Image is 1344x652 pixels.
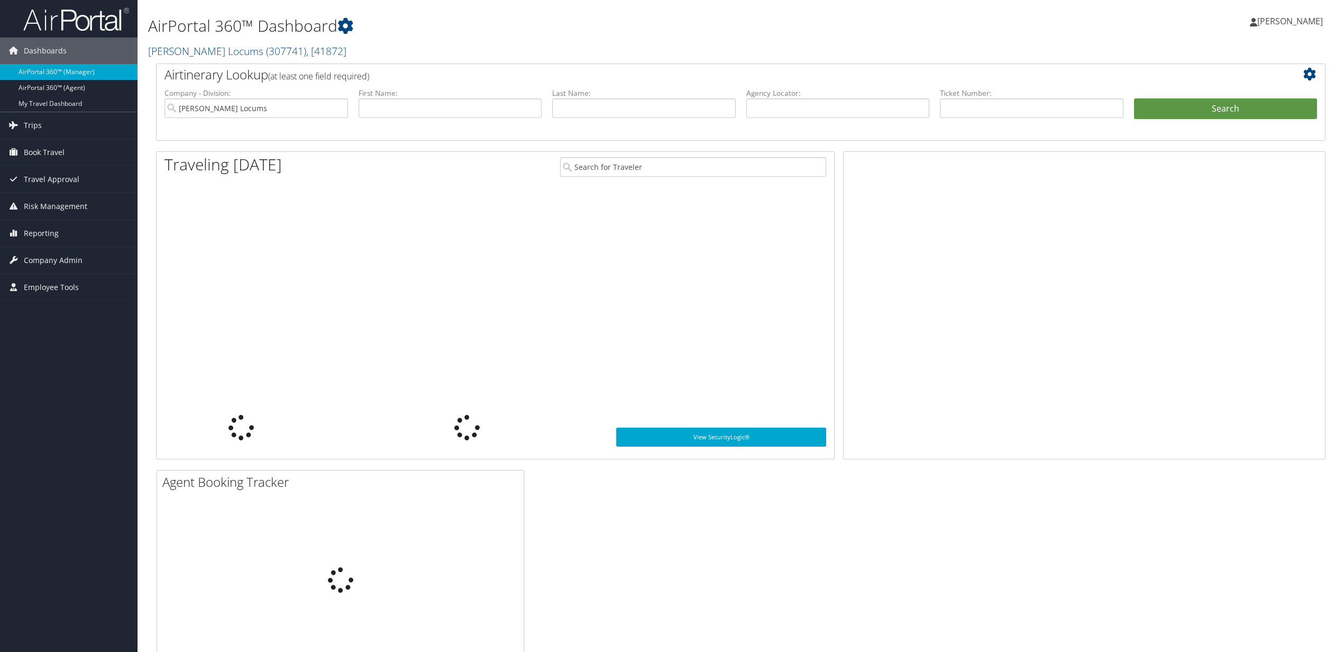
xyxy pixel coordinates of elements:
[552,88,736,98] label: Last Name:
[616,428,826,447] a: View SecurityLogic®
[746,88,930,98] label: Agency Locator:
[268,70,369,82] span: (at least one field required)
[24,112,42,139] span: Trips
[560,157,827,177] input: Search for Traveler
[23,7,129,32] img: airportal-logo.png
[940,88,1123,98] label: Ticket Number:
[1250,5,1333,37] a: [PERSON_NAME]
[1134,98,1318,120] button: Search
[306,44,346,58] span: , [ 41872 ]
[148,15,938,37] h1: AirPortal 360™ Dashboard
[24,247,83,274] span: Company Admin
[162,473,524,491] h2: Agent Booking Tracker
[24,166,79,193] span: Travel Approval
[24,274,79,301] span: Employee Tools
[359,88,542,98] label: First Name:
[148,44,346,58] a: [PERSON_NAME] Locums
[266,44,306,58] span: ( 307741 )
[1257,15,1323,27] span: [PERSON_NAME]
[24,139,65,166] span: Book Travel
[24,193,87,220] span: Risk Management
[164,153,282,176] h1: Traveling [DATE]
[24,220,59,247] span: Reporting
[164,66,1220,84] h2: Airtinerary Lookup
[24,38,67,64] span: Dashboards
[164,88,348,98] label: Company - Division:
